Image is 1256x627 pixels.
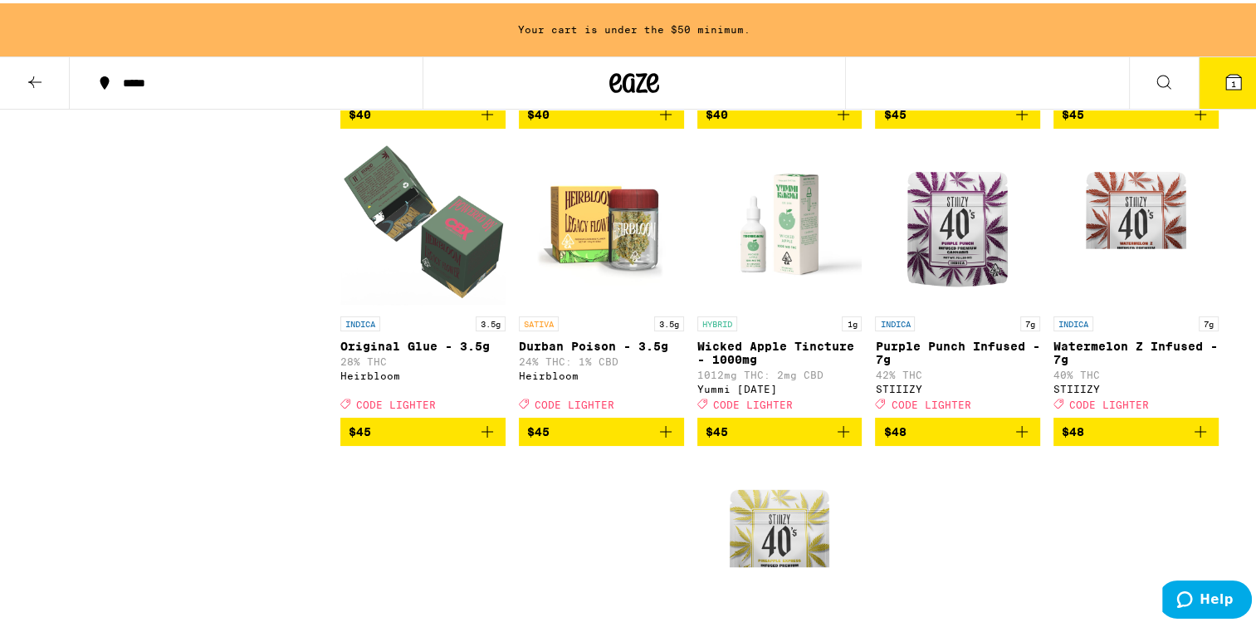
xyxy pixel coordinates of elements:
[891,395,970,406] span: CODE LIGHTER
[519,336,684,350] p: Durban Poison - 3.5g
[1020,313,1040,328] p: 7g
[697,366,863,377] p: 1012mg THC: 2mg CBD
[1053,414,1219,443] button: Add to bag
[340,97,506,125] button: Add to bag
[697,139,863,414] a: Open page for Wicked Apple Tincture - 1000mg from Yummi Karma
[1053,336,1219,363] p: Watermelon Z Infused - 7g
[340,313,380,328] p: INDICA
[697,97,863,125] button: Add to bag
[340,139,506,414] a: Open page for Original Glue - 3.5g from Heirbloom
[875,97,1040,125] button: Add to bag
[697,336,863,363] p: Wicked Apple Tincture - 1000mg
[527,422,550,435] span: $45
[697,456,863,622] img: STIIIZY - Pineapple Express Infused - 7g
[697,313,737,328] p: HYBRID
[842,313,862,328] p: 1g
[1053,139,1219,305] img: STIIIZY - Watermelon Z Infused - 7g
[1053,313,1093,328] p: INDICA
[340,336,506,350] p: Original Glue - 3.5g
[883,105,906,118] span: $45
[697,414,863,443] button: Add to bag
[519,139,684,414] a: Open page for Durban Poison - 3.5g from Heirbloom
[713,395,793,406] span: CODE LIGHTER
[340,414,506,443] button: Add to bag
[340,353,506,364] p: 28% THC
[527,105,550,118] span: $40
[519,456,684,622] img: STIIIZY - Sour Diesel Infused - 7g
[535,395,614,406] span: CODE LIGHTER
[875,380,1040,391] div: STIIIZY
[654,313,684,328] p: 3.5g
[519,97,684,125] button: Add to bag
[875,366,1040,377] p: 42% THC
[519,139,684,305] img: Heirbloom - Durban Poison - 3.5g
[1231,76,1236,86] span: 1
[1053,97,1219,125] button: Add to bag
[476,313,506,328] p: 3.5g
[349,105,371,118] span: $40
[697,139,863,305] img: Yummi Karma - Wicked Apple Tincture - 1000mg
[356,395,436,406] span: CODE LIGHTER
[340,367,506,378] div: Heirbloom
[697,380,863,391] div: Yummi [DATE]
[1053,139,1219,414] a: Open page for Watermelon Z Infused - 7g from STIIIZY
[1062,105,1084,118] span: $45
[1062,422,1084,435] span: $48
[875,139,1040,414] a: Open page for Purple Punch Infused - 7g from STIIIZY
[519,367,684,378] div: Heirbloom
[875,456,1040,622] img: STIIIZY - Pink Acai Infused - 7g
[340,456,506,622] img: STIIIZY - Blue Dream Infused - 7g
[706,422,728,435] span: $45
[519,353,684,364] p: 24% THC: 1% CBD
[883,422,906,435] span: $48
[706,105,728,118] span: $40
[1069,395,1149,406] span: CODE LIGHTER
[875,414,1040,443] button: Add to bag
[875,139,1040,305] img: STIIIZY - Purple Punch Infused - 7g
[340,139,506,305] img: Heirbloom - Original Glue - 3.5g
[1053,366,1219,377] p: 40% THC
[349,422,371,435] span: $45
[1053,456,1219,622] img: Yummi Karma - Lights Out Tincture - 1000mg
[1199,313,1219,328] p: 7g
[1053,380,1219,391] div: STIIIZY
[875,313,915,328] p: INDICA
[519,414,684,443] button: Add to bag
[875,336,1040,363] p: Purple Punch Infused - 7g
[519,313,559,328] p: SATIVA
[1162,577,1252,619] iframe: Opens a widget where you can find more information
